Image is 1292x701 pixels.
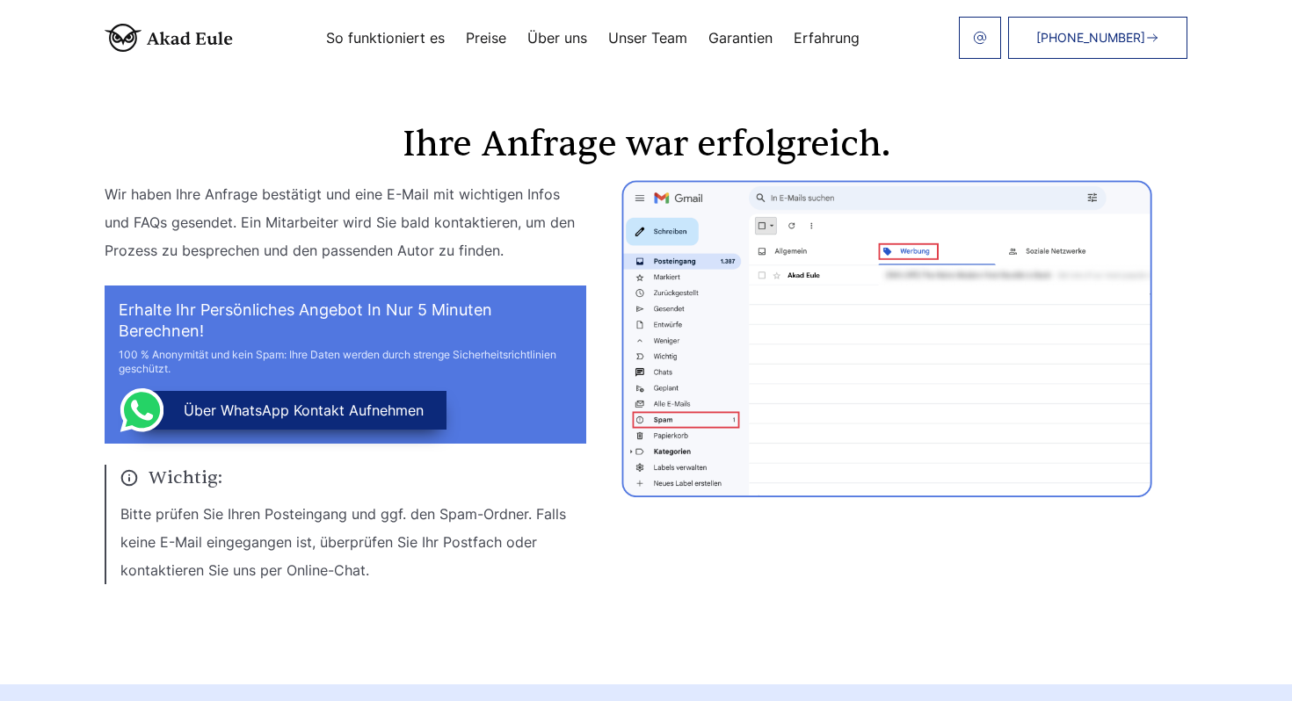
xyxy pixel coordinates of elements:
a: Garantien [708,31,773,45]
span: [PHONE_NUMBER] [1036,31,1145,45]
img: logo [105,24,233,52]
a: Über uns [527,31,587,45]
a: Preise [466,31,506,45]
div: 100 % Anonymität und kein Spam: Ihre Daten werden durch strenge Sicherheitsrichtlinien geschützt. [119,348,572,376]
a: [PHONE_NUMBER] [1008,17,1187,59]
h2: Erhalte Ihr persönliches Angebot in nur 5 Minuten berechnen! [119,300,572,342]
h1: Ihre Anfrage war erfolgreich. [105,127,1187,163]
span: Wichtig: [120,465,586,491]
p: Bitte prüfen Sie Ihren Posteingang und ggf. den Spam-Ordner. Falls keine E-Mail eingegangen ist, ... [120,500,586,584]
button: über WhatsApp Kontakt aufnehmen [132,391,446,430]
a: Erfahrung [794,31,860,45]
p: Wir haben Ihre Anfrage bestätigt und eine E-Mail mit wichtigen Infos und FAQs gesendet. Ein Mitar... [105,180,586,264]
a: So funktioniert es [326,31,445,45]
img: thanks [621,180,1152,497]
a: Unser Team [608,31,687,45]
img: email [973,31,987,45]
